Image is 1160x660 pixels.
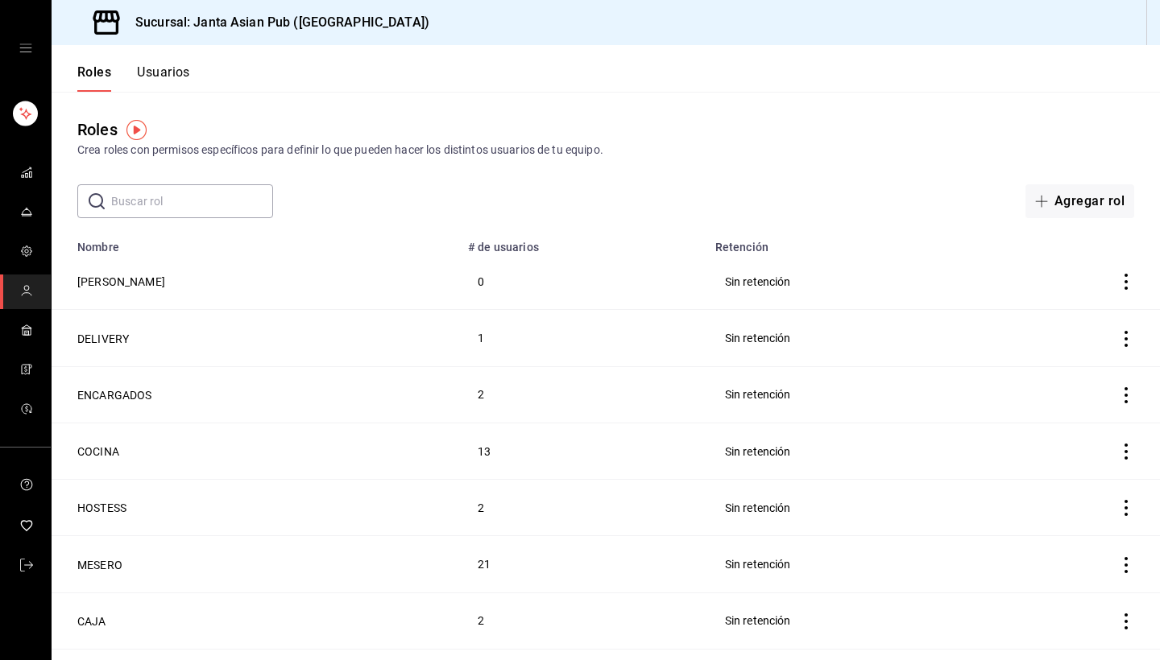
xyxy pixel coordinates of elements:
[77,387,152,403] button: ENCARGADOS
[77,274,165,290] button: [PERSON_NAME]
[706,423,992,479] td: Sin retención
[77,443,119,460] button: COCINA
[77,142,1134,159] div: Crea roles con permisos específicos para definir lo que pueden hacer los distintos usuarios de tu...
[706,536,992,592] td: Sin retención
[77,64,111,92] button: Roles
[458,592,706,649] td: 2
[706,366,992,423] td: Sin retención
[1118,443,1134,460] button: actions
[77,500,126,516] button: HOSTESS
[706,480,992,536] td: Sin retención
[52,231,458,254] th: Nombre
[1025,184,1134,218] button: Agregar rol
[458,480,706,536] td: 2
[19,42,32,55] button: open drawer
[77,118,118,142] div: Roles
[77,331,129,347] button: DELIVERY
[137,64,190,92] button: Usuarios
[458,536,706,592] td: 21
[77,557,122,573] button: MESERO
[111,185,273,217] input: Buscar rol
[1118,500,1134,516] button: actions
[706,231,992,254] th: Retención
[706,254,992,310] td: Sin retención
[126,120,147,140] img: Tooltip marker
[458,231,706,254] th: # de usuarios
[1118,331,1134,347] button: actions
[458,254,706,310] td: 0
[458,366,706,423] td: 2
[458,423,706,479] td: 13
[706,592,992,649] td: Sin retención
[1118,274,1134,290] button: actions
[1118,557,1134,573] button: actions
[77,613,106,629] button: CAJA
[122,13,429,32] h3: Sucursal: Janta Asian Pub ([GEOGRAPHIC_DATA])
[458,310,706,366] td: 1
[1118,387,1134,403] button: actions
[706,310,992,366] td: Sin retención
[77,64,190,92] div: navigation tabs
[1118,613,1134,629] button: actions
